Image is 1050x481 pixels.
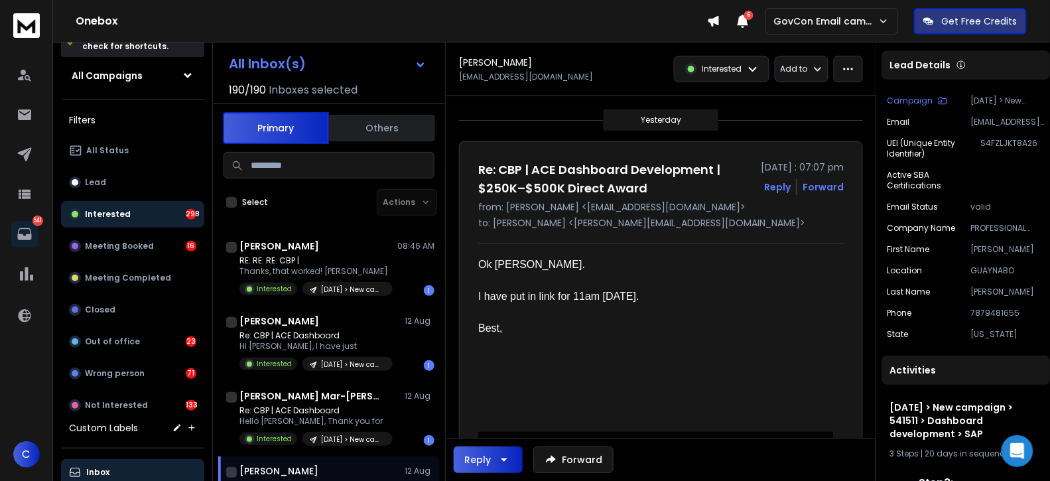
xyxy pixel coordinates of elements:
[454,447,523,473] button: Reply
[1002,435,1033,467] div: Open Intercom Messenger
[61,62,204,89] button: All Campaigns
[186,336,196,347] div: 23
[239,330,393,341] p: Re: CBP | ACE Dashboard
[61,137,204,164] button: All Status
[464,453,491,466] div: Reply
[69,421,138,435] h3: Custom Labels
[533,447,614,473] button: Forward
[86,145,129,156] p: All Status
[478,200,844,214] p: from: [PERSON_NAME] <[EMAIL_ADDRESS][DOMAIN_NAME]>
[13,441,40,468] button: C
[702,64,742,74] p: Interested
[914,8,1027,34] button: Get Free Credits
[478,161,753,198] h1: Re: CBP | ACE Dashboard Development | $250K–$500K Direct Award
[186,241,196,251] div: 16
[269,82,358,98] h3: Inboxes selected
[85,368,145,379] p: Wrong person
[971,223,1045,234] p: PROFESSIONAL MARKET RESEARCH, INC
[641,115,681,125] p: Yesterday
[424,360,434,371] div: 1
[887,96,933,106] p: Campaign
[229,82,266,98] span: 190 / 190
[85,241,154,251] p: Meeting Booked
[239,255,393,266] p: RE: RE: RE: CBP |
[239,240,319,253] h1: [PERSON_NAME]
[61,392,204,419] button: Not Interested133
[85,273,171,283] p: Meeting Completed
[887,170,978,191] p: Active SBA certifications
[459,56,532,69] h1: [PERSON_NAME]
[329,113,435,143] button: Others
[887,138,981,159] p: UEI (Unique Entity Identifier)
[478,257,833,273] div: Ok [PERSON_NAME].
[971,287,1045,297] p: [PERSON_NAME]
[971,202,1045,212] p: valid
[85,336,140,347] p: Out of office
[61,233,204,259] button: Meeting Booked16
[761,161,844,174] p: [DATE] : 07:07 pm
[925,448,1010,459] span: 20 days in sequence
[887,308,912,318] p: Phone
[85,400,148,411] p: Not Interested
[61,360,204,387] button: Wrong person71
[257,434,292,444] p: Interested
[887,287,931,297] p: Last Name
[242,197,268,208] label: Select
[890,448,1043,459] div: |
[85,209,131,220] p: Interested
[239,416,393,427] p: Hello [PERSON_NAME], Thank you for
[890,448,919,459] span: 3 Steps
[774,15,878,28] p: GovCon Email campaign
[33,216,43,226] p: 541
[257,284,292,294] p: Interested
[61,265,204,291] button: Meeting Completed
[478,289,833,305] div: I have put in link for 11am [DATE].
[61,328,204,355] button: Out of office23
[405,466,434,476] p: 12 Aug
[61,169,204,196] button: Lead
[887,202,939,212] p: Email Status
[85,305,115,315] p: Closed
[478,216,844,230] p: to: [PERSON_NAME] <[PERSON_NAME][EMAIL_ADDRESS][DOMAIN_NAME]>
[239,341,393,352] p: Hi [PERSON_NAME], I have just
[887,117,910,127] p: Email
[397,241,434,251] p: 08:46 AM
[86,467,109,478] p: Inbox
[478,320,833,336] div: Best,
[887,96,948,106] button: Campaign
[887,223,956,234] p: Company Name
[971,308,1045,318] p: 7879481655
[218,50,437,77] button: All Inbox(s)
[61,201,204,228] button: Interested298
[321,435,385,445] p: [DATE] > New campaign > 541511 > Dashboard development > SAP
[239,405,393,416] p: Re: CBP | ACE Dashboard
[229,57,306,70] h1: All Inbox(s)
[971,117,1045,127] p: [EMAIL_ADDRESS][DOMAIN_NAME]
[76,13,707,29] h1: Onebox
[887,244,930,255] p: First Name
[61,111,204,129] h3: Filters
[405,391,434,401] p: 12 Aug
[459,72,593,82] p: [EMAIL_ADDRESS][DOMAIN_NAME]
[72,69,143,82] h1: All Campaigns
[424,435,434,446] div: 1
[13,13,40,38] img: logo
[321,285,385,295] p: [DATE] > New campaign > 541511 > Dashboard development > SAP
[890,58,951,72] p: Lead Details
[764,180,791,194] button: Reply
[744,11,754,20] span: 6
[239,464,318,478] h1: [PERSON_NAME]
[321,360,385,370] p: [DATE] > New campaign > 541511 > Dashboard development > SAP
[239,314,319,328] h1: [PERSON_NAME]
[186,368,196,379] div: 71
[981,138,1045,159] p: S4FZLJKT8A26
[405,316,434,326] p: 12 Aug
[803,180,844,194] div: Forward
[971,244,1045,255] p: [PERSON_NAME]
[971,265,1045,276] p: GUAYNABO
[11,221,38,247] a: 541
[239,389,385,403] h1: [PERSON_NAME] Mar-[PERSON_NAME]
[61,297,204,323] button: Closed
[186,400,196,411] div: 133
